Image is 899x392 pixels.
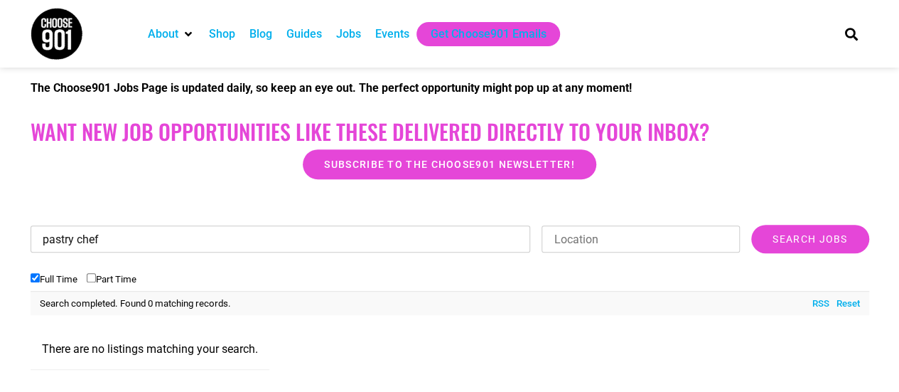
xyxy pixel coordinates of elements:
[87,274,136,285] label: Part Time
[31,274,77,285] label: Full Time
[31,329,269,370] li: There are no listings matching your search.
[375,26,409,43] a: Events
[324,159,574,169] span: Subscribe to the Choose901 newsletter!
[431,26,546,43] a: Get Choose901 Emails
[804,297,829,311] a: RSS
[40,298,231,309] span: Search completed. Found 0 matching records.
[31,81,632,95] strong: The Choose901 Jobs Page is updated daily, so keep an eye out. The perfect opportunity might pop u...
[829,297,859,311] a: Reset
[141,22,820,46] nav: Main nav
[286,26,322,43] a: Guides
[87,273,96,282] input: Part Time
[249,26,272,43] a: Blog
[209,26,235,43] a: Shop
[141,22,202,46] div: About
[148,26,178,43] a: About
[751,225,868,253] input: Search Jobs
[336,26,361,43] a: Jobs
[31,273,40,282] input: Full Time
[31,119,869,144] h2: Want New Job Opportunities like these Delivered Directly to your Inbox?
[542,226,740,253] input: Location
[31,226,531,253] input: Keywords
[839,22,863,46] div: Search
[303,149,596,179] a: Subscribe to the Choose901 newsletter!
